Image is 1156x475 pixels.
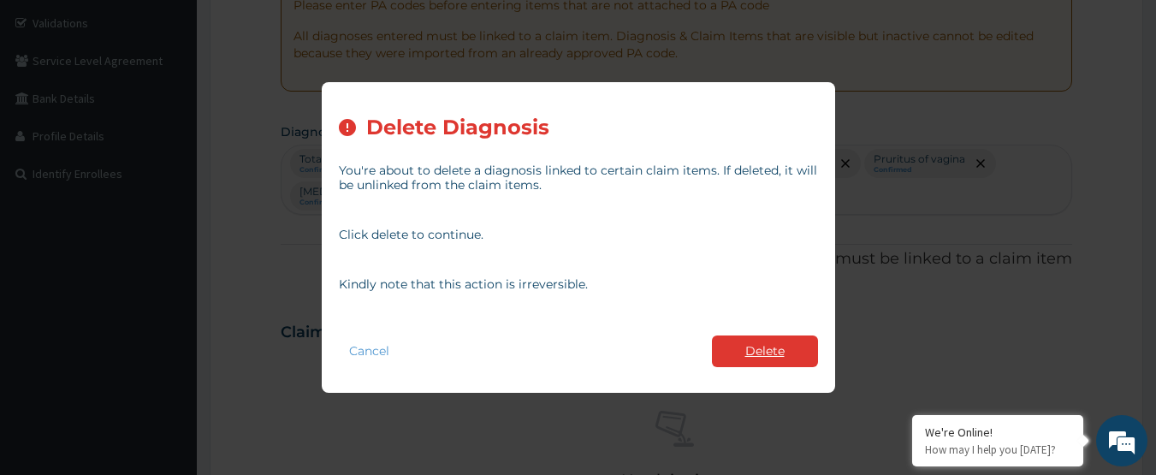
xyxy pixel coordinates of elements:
p: Kindly note that this action is irreversible. [339,277,818,292]
button: Cancel [339,339,400,364]
p: Click delete to continue. [339,228,818,242]
div: We're Online! [925,425,1070,440]
div: Chat with us now [89,96,288,118]
img: d_794563401_company_1708531726252_794563401 [32,86,69,128]
h2: Delete Diagnosis [366,116,549,140]
p: You're about to delete a diagnosis linked to certain claim items. If deleted, it will be unlinked... [339,163,818,193]
span: We're online! [99,134,236,306]
button: Delete [712,335,818,367]
textarea: Type your message and hit 'Enter' [9,304,326,364]
p: How may I help you today? [925,442,1070,457]
div: Minimize live chat window [281,9,322,50]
